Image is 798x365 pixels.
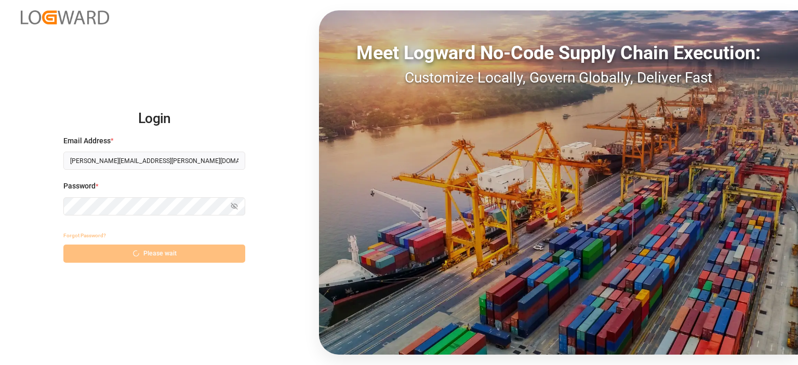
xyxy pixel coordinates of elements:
div: Customize Locally, Govern Globally, Deliver Fast [319,67,798,89]
span: Password [63,181,96,192]
input: Enter your email [63,152,245,170]
div: Meet Logward No-Code Supply Chain Execution: [319,39,798,67]
span: Email Address [63,136,111,146]
h2: Login [63,102,245,136]
img: Logward_new_orange.png [21,10,109,24]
